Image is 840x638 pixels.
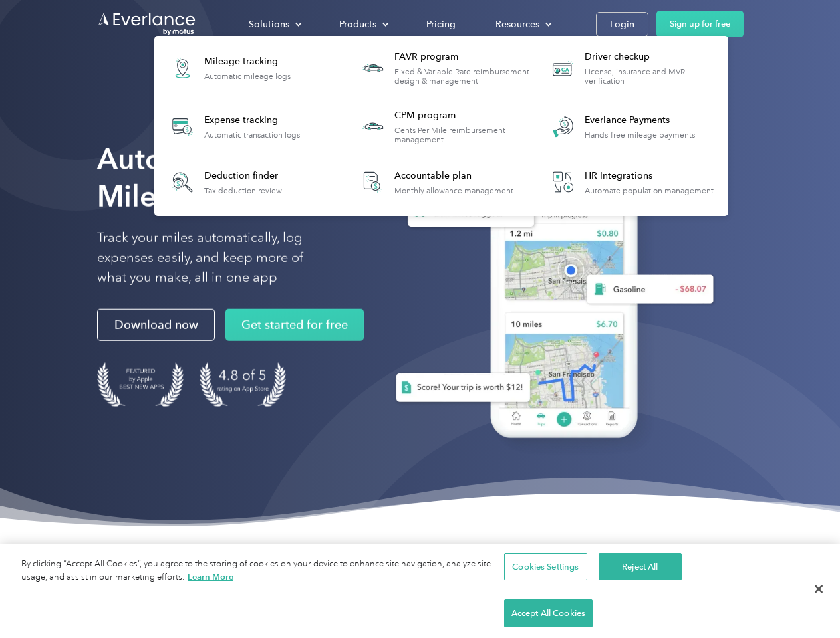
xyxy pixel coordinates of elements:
[249,16,289,33] div: Solutions
[204,55,291,68] div: Mileage tracking
[394,67,531,86] div: Fixed & Variable Rate reimbursement design & management
[97,309,215,341] a: Download now
[161,102,307,151] a: Expense trackingAutomatic transaction logs
[326,13,400,36] div: Products
[204,130,300,140] div: Automatic transaction logs
[97,228,335,288] p: Track your miles automatically, log expenses easily, and keep more of what you make, all in one app
[394,169,513,183] div: Accountable plan
[339,16,376,33] div: Products
[585,130,695,140] div: Hands-free mileage payments
[610,16,634,33] div: Login
[541,44,722,92] a: Driver checkupLicense, insurance and MVR verification
[482,13,563,36] div: Resources
[225,309,364,341] a: Get started for free
[235,13,313,36] div: Solutions
[394,109,531,122] div: CPM program
[154,36,728,216] nav: Products
[97,362,184,407] img: Badge for Featured by Apple Best New Apps
[504,553,587,581] button: Cookies Settings
[394,186,513,195] div: Monthly allowance management
[804,575,833,604] button: Close
[585,169,714,183] div: HR Integrations
[161,161,289,204] a: Deduction finderTax deduction review
[599,553,682,581] button: Reject All
[200,362,286,407] img: 4.9 out of 5 stars on the app store
[351,102,531,151] a: CPM programCents Per Mile reimbursement management
[504,599,593,627] button: Accept All Cookies
[161,44,297,92] a: Mileage trackingAutomatic mileage logs
[204,169,282,183] div: Deduction finder
[374,126,724,458] img: Everlance, mileage tracker app, expense tracking app
[351,44,531,92] a: FAVR programFixed & Variable Rate reimbursement design & management
[204,72,291,81] div: Automatic mileage logs
[426,16,456,33] div: Pricing
[585,51,721,64] div: Driver checkup
[97,11,197,37] a: Go to homepage
[495,16,539,33] div: Resources
[351,161,520,204] a: Accountable planMonthly allowance management
[541,102,702,151] a: Everlance PaymentsHands-free mileage payments
[585,67,721,86] div: License, insurance and MVR verification
[585,114,695,127] div: Everlance Payments
[585,186,714,195] div: Automate population management
[541,161,720,204] a: HR IntegrationsAutomate population management
[21,558,504,584] div: By clicking “Accept All Cookies”, you agree to the storing of cookies on your device to enhance s...
[394,126,531,144] div: Cents Per Mile reimbursement management
[394,51,531,64] div: FAVR program
[413,13,469,36] a: Pricing
[188,572,233,582] a: More information about your privacy, opens in a new tab
[596,12,648,37] a: Login
[656,11,744,37] a: Sign up for free
[204,186,282,195] div: Tax deduction review
[204,114,300,127] div: Expense tracking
